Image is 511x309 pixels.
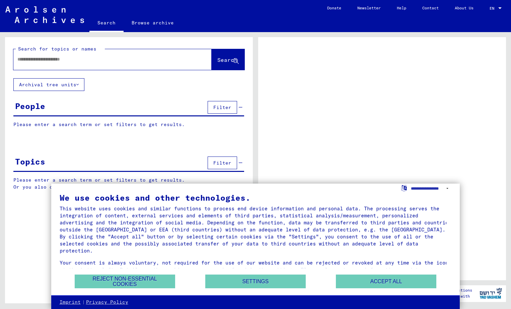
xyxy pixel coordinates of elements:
mat-label: Search for topics or names [18,46,96,52]
button: Filter [208,157,237,169]
button: Reject non-essential cookies [75,275,175,288]
span: EN [490,6,497,11]
p: Please enter a search term or set filters to get results. [13,121,244,128]
button: Search [212,49,244,70]
button: Archival tree units [13,78,84,91]
a: Imprint [60,299,81,306]
a: Browse archive [124,15,182,31]
div: We use cookies and other technologies. [60,194,452,202]
a: Privacy Policy [86,299,128,306]
a: Search [89,15,124,32]
button: Filter [208,101,237,114]
button: Settings [205,275,306,288]
p: Please enter a search term or set filters to get results. Or you also can browse the manually. [13,177,244,191]
img: yv_logo.png [478,285,503,302]
span: Filter [213,160,231,166]
button: Accept all [336,275,436,288]
div: Your consent is always voluntary, not required for the use of our website and can be rejected or ... [60,259,452,280]
div: This website uses cookies and similar functions to process end device information and personal da... [60,205,452,254]
div: People [15,100,45,112]
div: Topics [15,156,45,168]
img: Arolsen_neg.svg [5,6,84,23]
span: Filter [213,104,231,110]
span: Search [217,57,237,63]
